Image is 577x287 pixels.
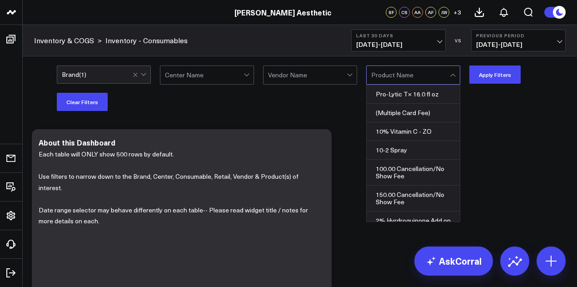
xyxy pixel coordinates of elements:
[399,7,410,18] div: CS
[471,30,566,51] button: Previous Period[DATE]-[DATE]
[367,141,460,160] div: 10-2 Spray
[367,85,460,104] div: Pro-Lytic T× 16.0 fl oz
[476,33,561,38] b: Previous Period
[356,33,441,38] b: Last 30 Days
[39,205,318,227] p: Date range selector may behave differently on each table-- Please read widget title / notes for m...
[34,35,102,45] div: >
[367,186,460,211] div: 150.00 Cancellation/No Show Fee
[62,71,86,78] div: Brand ( 1 )
[438,7,449,18] div: JW
[414,247,493,276] a: AskCorral
[469,65,521,84] button: Apply Filters
[367,160,460,186] div: 100.00 Cancellation/No Show Fee
[57,93,108,111] button: Clear Filters
[476,41,561,48] span: [DATE] - [DATE]
[39,137,115,147] div: About this Dashboard
[453,9,461,15] span: + 3
[450,38,467,43] div: VS
[356,41,441,48] span: [DATE] - [DATE]
[39,171,318,193] p: Use filters to narrow down to the Brand, Center, Consumable, Retail, Vendor & Product(s) of inter...
[425,7,436,18] div: AF
[386,7,397,18] div: SF
[367,122,460,141] div: 10% Vitamin C - ZO
[367,211,460,230] div: 2% Hyrdroquinone Add on
[34,35,94,45] a: Inventory & COGS
[105,35,188,45] a: Inventory - Consumables
[234,7,331,17] a: [PERSON_NAME] Aesthetic
[351,30,446,51] button: Last 30 Days[DATE]-[DATE]
[412,7,423,18] div: AA
[452,7,463,18] button: +3
[367,104,460,122] div: (Multiple Card Fee)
